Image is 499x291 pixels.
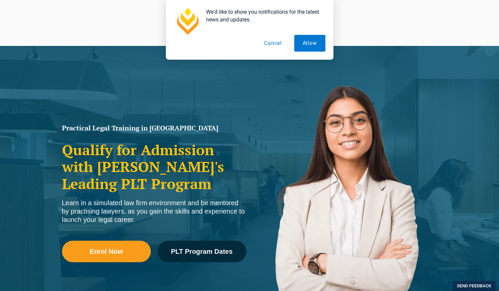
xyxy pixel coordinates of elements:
button: Allow [294,35,325,52]
span: PLT Program Dates [171,248,233,255]
div: Learn in a simulated law firm environment and be mentored by practising lawyers, as you gain the ... [62,199,246,224]
a: PLT Program Dates [158,241,246,262]
button: Cancel [256,35,290,52]
h2: Qualify for Admission with [PERSON_NAME]'s Leading PLT Program [62,141,246,192]
span: Enrol Now [90,248,123,255]
h1: Practical Legal Training in [GEOGRAPHIC_DATA] [62,125,246,131]
div: We'd like to show you notifications for the latest news and updates. [201,8,325,23]
a: Enrol Now [62,241,151,262]
img: notification icon [174,8,201,35]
